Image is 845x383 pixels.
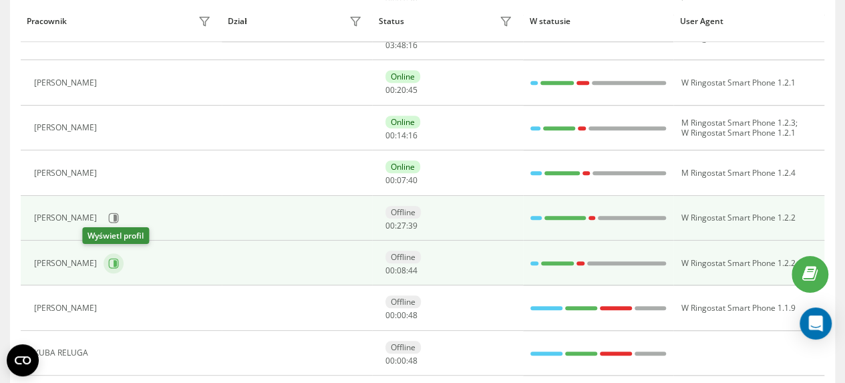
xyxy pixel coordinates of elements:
[379,17,404,26] div: Status
[228,17,246,26] div: Dział
[34,259,100,268] div: [PERSON_NAME]
[397,174,406,186] span: 07
[385,86,417,95] div: : :
[408,220,417,231] span: 39
[385,356,417,366] div: : :
[34,303,100,313] div: [PERSON_NAME]
[385,174,395,186] span: 00
[385,311,417,320] div: : :
[681,127,795,138] span: W Ringostat Smart Phone 1.2.1
[681,167,795,178] span: M Ringostat Smart Phone 1.2.4
[385,84,395,96] span: 00
[385,355,395,366] span: 00
[385,116,420,128] div: Online
[529,17,667,26] div: W statusie
[408,355,417,366] span: 48
[34,78,100,88] div: [PERSON_NAME]
[397,309,406,321] span: 00
[385,131,417,140] div: : :
[385,309,395,321] span: 00
[385,130,395,141] span: 00
[680,17,818,26] div: User Agent
[681,257,795,269] span: W Ringostat Smart Phone 1.2.2
[385,295,421,308] div: Offline
[681,117,795,128] span: M Ringostat Smart Phone 1.2.3
[397,130,406,141] span: 14
[408,174,417,186] span: 40
[397,84,406,96] span: 20
[82,227,149,244] div: Wyświetl profil
[408,309,417,321] span: 48
[408,84,417,96] span: 45
[385,41,417,50] div: : :
[34,213,100,223] div: [PERSON_NAME]
[385,221,417,231] div: : :
[385,70,420,83] div: Online
[34,348,92,358] div: KUBA RELUGA
[681,212,795,223] span: W Ringostat Smart Phone 1.2.2
[385,265,395,276] span: 00
[408,130,417,141] span: 16
[27,17,67,26] div: Pracownik
[397,265,406,276] span: 08
[397,220,406,231] span: 27
[397,39,406,51] span: 48
[385,251,421,263] div: Offline
[385,160,420,173] div: Online
[385,39,395,51] span: 03
[385,266,417,275] div: : :
[408,265,417,276] span: 44
[681,77,795,88] span: W Ringostat Smart Phone 1.2.1
[385,176,417,185] div: : :
[385,220,395,231] span: 00
[385,341,421,354] div: Offline
[408,39,417,51] span: 16
[34,168,100,178] div: [PERSON_NAME]
[7,344,39,376] button: Open CMP widget
[385,206,421,219] div: Offline
[34,33,100,43] div: [PERSON_NAME]
[681,302,795,313] span: W Ringostat Smart Phone 1.1.9
[397,355,406,366] span: 00
[800,307,832,340] div: Open Intercom Messenger
[34,123,100,132] div: [PERSON_NAME]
